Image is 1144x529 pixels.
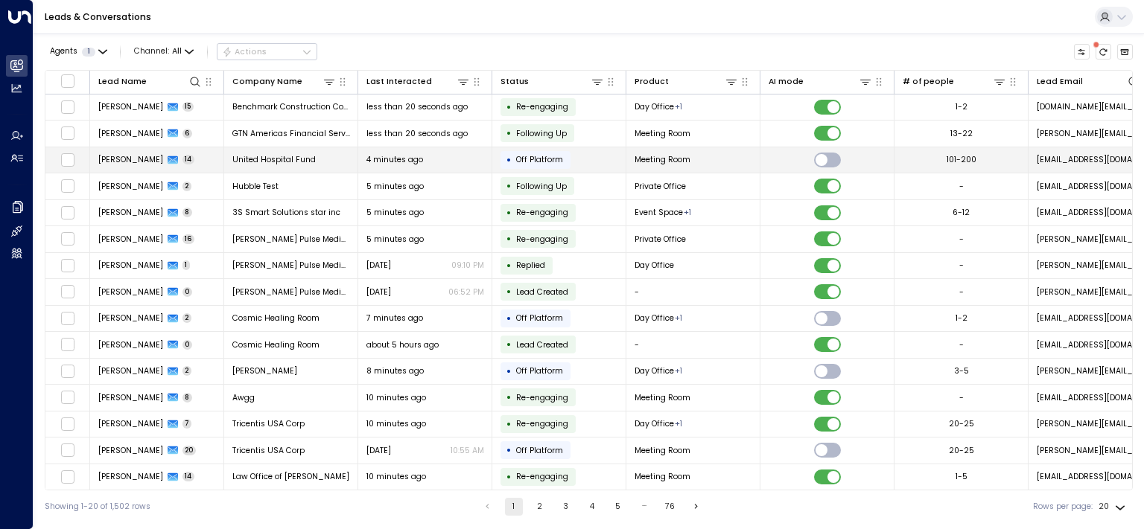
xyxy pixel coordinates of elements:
[1096,44,1112,60] span: There are new threads available. Refresh the grid to view the latest updates.
[98,312,163,324] span: Damaris Melendez
[506,176,512,196] div: •
[635,498,653,516] div: …
[635,471,690,482] span: Meeting Room
[516,207,568,218] span: Custom
[98,234,163,245] span: David Spivak
[60,179,74,193] span: Toggle select row
[130,44,198,60] button: Channel:All
[516,418,568,429] span: Custom
[959,181,964,192] div: -
[516,339,568,350] span: Lead Created
[130,44,198,60] span: Channel:
[635,74,739,89] div: Product
[182,182,192,191] span: 2
[60,338,74,352] span: Toggle select row
[516,154,563,165] span: Off Platform
[60,74,74,88] span: Toggle select all
[366,154,423,165] span: 4 minutes ago
[635,260,674,271] span: Day Office
[626,279,760,305] td: -
[366,75,432,89] div: Last Interacted
[506,124,512,143] div: •
[60,153,74,167] span: Toggle select row
[366,418,426,429] span: 10 minutes ago
[635,154,690,165] span: Meeting Room
[451,260,484,271] p: 09:10 PM
[232,75,302,89] div: Company Name
[500,75,529,89] div: Status
[366,339,439,350] span: about 5 hours ago
[506,362,512,381] div: •
[366,392,426,403] span: 10 minutes ago
[635,128,690,139] span: Meeting Room
[675,365,682,376] div: Private Office
[232,312,320,324] span: Cosmic Healing Room
[232,128,350,139] span: GTN Americas Financial Services
[506,150,512,170] div: •
[182,313,192,323] span: 2
[516,286,568,298] span: Lead Created
[98,339,163,350] span: Damaris Melendez
[182,129,193,138] span: 6
[82,48,95,57] span: 1
[366,128,468,139] span: less than 20 seconds ago
[448,286,484,298] p: 06:52 PM
[366,471,426,482] span: 10 minutes ago
[232,286,350,298] span: Bev Pulse Media Group
[60,205,74,219] span: Toggle select row
[506,388,512,407] div: •
[954,365,969,376] div: 3-5
[60,258,74,272] span: Toggle select row
[98,181,163,192] span: Charlie Bastier
[366,234,424,245] span: 5 minutes ago
[516,234,568,245] span: Custom
[366,74,471,89] div: Last Interacted
[45,44,111,60] button: Agents1
[98,207,163,218] span: Zahid Muhammad
[506,203,512,222] div: •
[366,207,424,218] span: 5 minutes ago
[222,47,267,57] div: Actions
[182,340,193,350] span: 0
[232,154,316,165] span: United Hospital Fund
[516,128,567,139] span: Following Up
[217,43,317,61] div: Button group with a nested menu
[232,234,350,245] span: Bev Pulse Media Group
[506,97,512,117] div: •
[903,74,1007,89] div: # of people
[60,391,74,405] span: Toggle select row
[635,392,690,403] span: Meeting Room
[1037,75,1083,89] div: Lead Email
[182,260,191,270] span: 1
[635,312,674,324] span: Day Office
[98,471,163,482] span: David C Wims
[60,364,74,378] span: Toggle select row
[45,501,150,513] div: Showing 1-20 of 1,502 rows
[635,234,686,245] span: Private Office
[60,443,74,458] span: Toggle select row
[959,286,964,298] div: -
[60,417,74,431] span: Toggle select row
[1117,44,1134,60] button: Archived Leads
[635,75,669,89] div: Product
[182,393,193,403] span: 8
[505,498,523,516] button: page 1
[232,471,349,482] span: Law Office of David Wims
[182,208,193,217] span: 8
[98,74,203,89] div: Lead Name
[182,102,194,112] span: 15
[182,155,195,164] span: 14
[903,75,954,89] div: # of people
[182,419,192,429] span: 7
[959,260,964,271] div: -
[98,418,163,429] span: Carla Pierre
[366,101,468,112] span: less than 20 seconds ago
[635,445,690,456] span: Meeting Room
[635,418,674,429] span: Day Office
[182,366,192,376] span: 2
[635,181,686,192] span: Private Office
[98,101,163,112] span: Larry Rich
[451,445,484,456] p: 10:55 AM
[956,471,967,482] div: 1-5
[506,440,512,460] div: •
